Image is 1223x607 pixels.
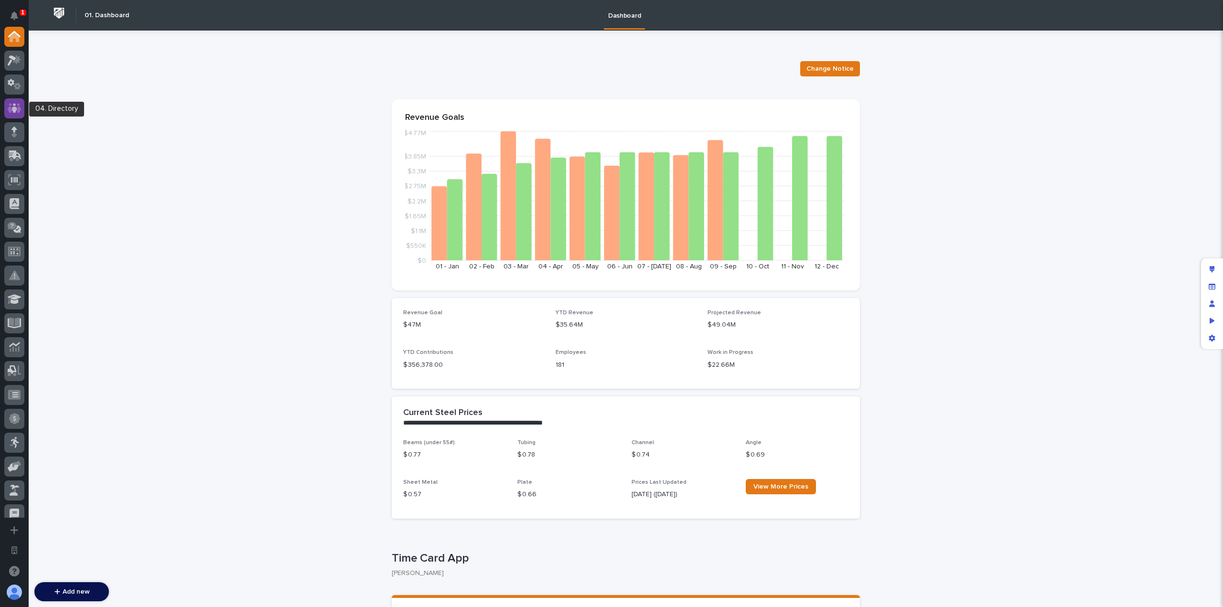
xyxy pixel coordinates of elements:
div: 📖 [10,121,17,129]
p: $ 0.66 [517,490,620,500]
button: Notifications [4,6,24,26]
h2: Current Steel Prices [403,408,483,418]
p: $ 0.69 [746,450,848,460]
button: See all [148,179,174,190]
a: Prompting [126,117,177,134]
p: $49.04M [708,320,848,330]
button: Start new chat [162,150,174,162]
span: Prices Last Updated [632,479,687,485]
p: How can we help? [10,53,174,68]
text: 06 - Jun [607,263,633,270]
a: Onboarding Call [56,117,126,134]
div: Preview as [1203,312,1221,330]
tspan: $3.85M [404,153,426,160]
span: Beams (under 55#) [403,440,455,446]
p: $22.66M [708,360,848,370]
tspan: $2.2M [408,198,426,204]
span: Projected Revenue [708,310,761,316]
text: 12 - Dec [815,263,839,270]
p: $47M [403,320,544,330]
button: Open workspace settings [4,540,24,560]
button: Add new [34,582,109,601]
p: [DATE] ([DATE]) [632,490,734,500]
button: Open support chat [4,561,24,581]
div: App settings [1203,330,1221,347]
img: favicon.ico [60,121,67,129]
span: Channel [632,440,654,446]
tspan: $1.1M [411,227,426,234]
div: Start new chat [32,148,157,157]
tspan: $550K [406,242,426,249]
button: users-avatar [4,582,24,602]
button: Change Notice [800,61,860,76]
p: $ 0.57 [403,490,506,500]
span: YTD Revenue [556,310,593,316]
span: YTD Contributions [403,350,453,355]
div: Notifications1 [12,11,24,27]
img: Jeff Miller [10,195,25,211]
div: Manage fields and data [1203,278,1221,295]
p: $ 356,378.00 [403,360,544,370]
text: 10 - Oct [746,263,769,270]
img: 1736555164131-43832dd5-751b-4058-ba23-39d91318e5a0 [10,148,27,165]
text: 11 - Nov [781,263,804,270]
tspan: $1.65M [405,213,426,219]
text: 03 - Mar [504,263,529,270]
div: Past conversations [10,181,64,188]
span: [DATE] [85,204,104,212]
a: Powered byPylon [67,225,116,233]
span: Pylon [95,226,116,233]
button: Add a new app... [4,520,24,540]
span: [PERSON_NAME] [30,204,77,212]
p: $35.64M [556,320,697,330]
span: Onboarding Call [69,120,122,130]
div: Manage users [1203,295,1221,312]
tspan: $4.77M [404,130,426,137]
span: Plate [517,479,532,485]
span: Angle [746,440,762,446]
text: 02 - Feb [469,263,494,270]
tspan: $3.3M [408,168,426,175]
p: [PERSON_NAME] [392,569,852,577]
span: Prompting [139,120,173,130]
span: Sheet Metal [403,479,438,485]
span: Help Docs [19,120,52,130]
tspan: $0 [418,257,426,264]
p: Time Card App [392,552,856,565]
span: • [79,204,83,212]
span: Employees [556,350,586,355]
a: 📖Help Docs [6,117,56,134]
a: View More Prices [746,479,816,494]
img: Stacker [10,9,29,28]
img: Workspace Logo [50,4,68,22]
p: $ 0.74 [632,450,734,460]
h2: 01. Dashboard [85,11,129,20]
p: Revenue Goals [405,113,847,123]
span: View More Prices [753,483,808,490]
text: 01 - Jan [436,263,459,270]
text: 08 - Aug [676,263,702,270]
tspan: $2.75M [404,183,426,190]
span: Tubing [517,440,536,446]
p: 181 [556,360,697,370]
p: Welcome 👋 [10,38,174,53]
span: Revenue Goal [403,310,442,316]
p: $ 0.78 [517,450,620,460]
text: 09 - Sep [710,263,737,270]
p: $ 0.77 [403,450,506,460]
span: Change Notice [806,64,854,74]
text: 04 - Apr [538,263,563,270]
text: 07 - [DATE] [637,263,671,270]
div: Edit layout [1203,261,1221,278]
div: We're offline, we will be back soon! [32,157,134,165]
p: 1 [21,9,24,16]
text: 05 - May [572,263,599,270]
span: Work in Progress [708,350,753,355]
img: image [130,121,138,129]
